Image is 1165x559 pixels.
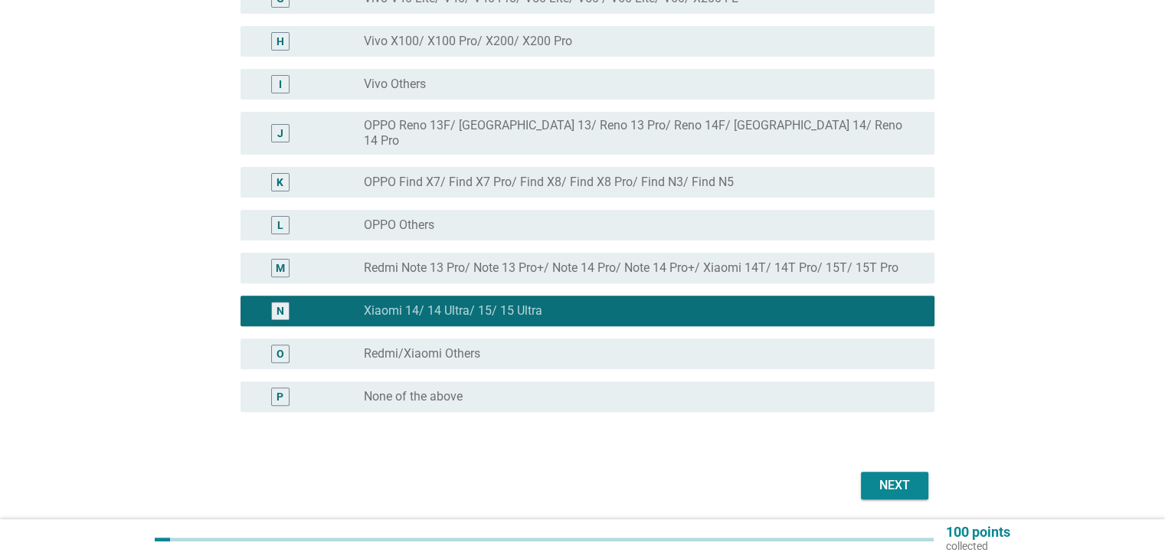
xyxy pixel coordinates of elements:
div: L [277,217,283,234]
label: Vivo X100/ X100 Pro/ X200/ X200 Pro [364,34,572,49]
label: OPPO Reno 13F/ [GEOGRAPHIC_DATA] 13/ Reno 13 Pro/ Reno 14F/ [GEOGRAPHIC_DATA] 14/ Reno 14 Pro [364,118,909,149]
div: N [277,303,284,319]
div: I [279,77,282,93]
p: 100 points [946,525,1010,539]
label: None of the above [364,389,463,404]
div: H [277,34,284,50]
div: M [276,260,285,276]
label: OPPO Others [364,217,434,233]
label: Vivo Others [364,77,426,92]
div: O [277,346,284,362]
label: Xiaomi 14/ 14 Ultra/ 15/ 15 Ultra [364,303,542,319]
p: collected [946,539,1010,553]
div: K [277,175,283,191]
div: P [277,389,283,405]
label: Redmi/Xiaomi Others [364,346,480,361]
button: Next [861,472,928,499]
label: OPPO Find X7/ Find X7 Pro/ Find X8/ Find X8 Pro/ Find N3/ Find N5 [364,175,734,190]
div: Next [873,476,916,495]
div: J [277,126,283,142]
label: Redmi Note 13 Pro/ Note 13 Pro+/ Note 14 Pro/ Note 14 Pro+/ Xiaomi 14T/ 14T Pro/ 15T/ 15T Pro [364,260,898,276]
